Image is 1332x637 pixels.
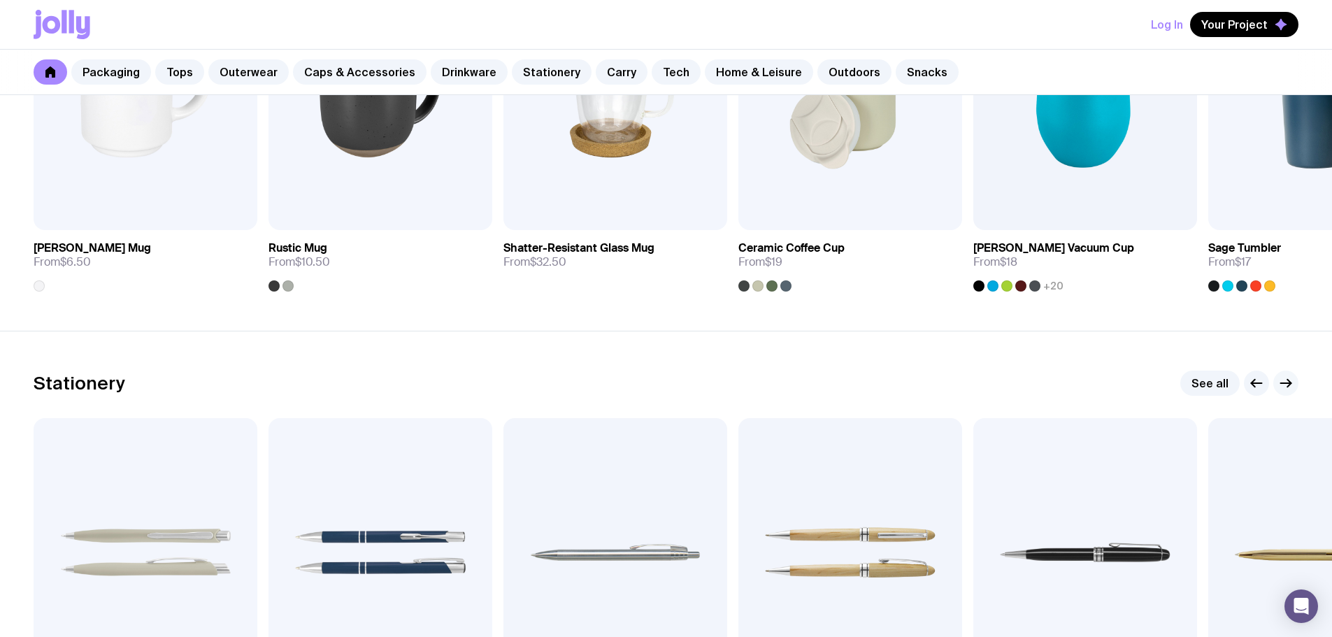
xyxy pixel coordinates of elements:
h3: [PERSON_NAME] Mug [34,241,151,255]
a: [PERSON_NAME] MugFrom$6.50 [34,230,257,292]
a: Outerwear [208,59,289,85]
a: See all [1180,371,1240,396]
a: Home & Leisure [705,59,813,85]
span: $18 [1000,255,1017,269]
a: Outdoors [817,59,891,85]
a: Carry [596,59,647,85]
span: From [503,255,566,269]
a: Shatter-Resistant Glass MugFrom$32.50 [503,230,727,280]
span: Your Project [1201,17,1268,31]
span: From [1208,255,1251,269]
a: Tops [155,59,204,85]
div: Open Intercom Messenger [1284,589,1318,623]
span: $10.50 [295,255,330,269]
span: From [34,255,91,269]
span: From [268,255,330,269]
h3: Rustic Mug [268,241,327,255]
a: Packaging [71,59,151,85]
a: [PERSON_NAME] Vacuum CupFrom$18+20 [973,230,1197,292]
button: Log In [1151,12,1183,37]
a: Drinkware [431,59,508,85]
a: Tech [652,59,701,85]
h2: Stationery [34,373,125,394]
h3: Shatter-Resistant Glass Mug [503,241,654,255]
span: From [738,255,782,269]
h3: Sage Tumbler [1208,241,1281,255]
span: +20 [1043,280,1064,292]
a: Stationery [512,59,592,85]
a: Ceramic Coffee CupFrom$19 [738,230,962,292]
span: From [973,255,1017,269]
a: Caps & Accessories [293,59,427,85]
h3: [PERSON_NAME] Vacuum Cup [973,241,1134,255]
span: $19 [765,255,782,269]
a: Rustic MugFrom$10.50 [268,230,492,292]
h3: Ceramic Coffee Cup [738,241,845,255]
button: Your Project [1190,12,1298,37]
span: $17 [1235,255,1251,269]
a: Snacks [896,59,959,85]
span: $6.50 [60,255,91,269]
span: $32.50 [530,255,566,269]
